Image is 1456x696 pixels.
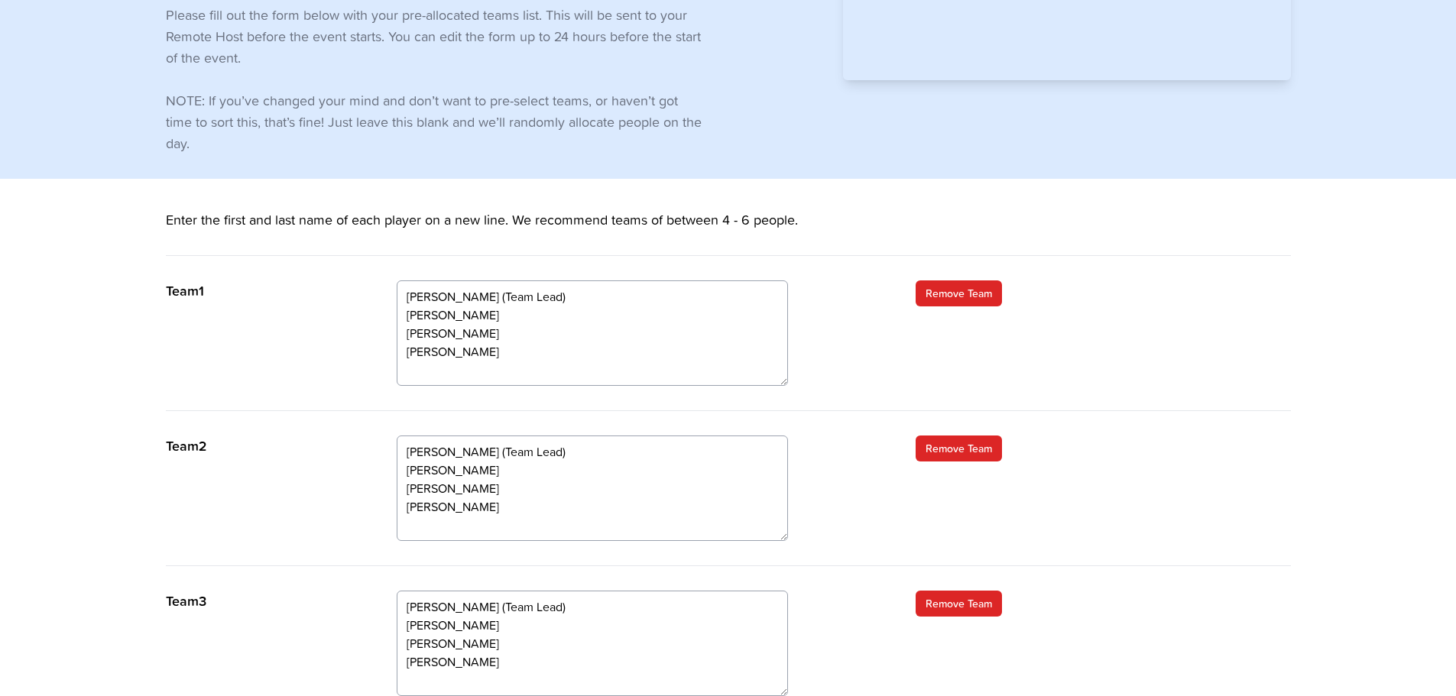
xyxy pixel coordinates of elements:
[199,435,207,456] span: 2
[166,280,366,302] p: Team
[166,209,1291,256] p: Enter the first and last name of each player on a new line. We recommend teams of between 4 - 6 p...
[199,591,206,611] span: 3
[166,5,703,69] p: Please fill out the form below with your pre-allocated teams list. This will be sent to your Remo...
[916,591,1002,617] a: Remove Team
[397,591,788,696] textarea: [PERSON_NAME] [PERSON_NAME] [PERSON_NAME] [PERSON_NAME]
[166,90,703,154] p: NOTE: If you’ve changed your mind and don’t want to pre-select teams, or haven’t got time to sort...
[199,280,204,301] span: 1
[166,435,366,457] p: Team
[166,591,366,612] p: Team
[397,280,788,386] textarea: [PERSON_NAME] [PERSON_NAME] [PERSON_NAME] [PERSON_NAME] [PERSON_NAME]
[916,435,1002,461] a: Remove Team
[397,435,788,541] textarea: Zain [PERSON_NAME] [PERSON_NAME] [PERSON_NAME] [PERSON_NAME] [PERSON_NAME]
[916,280,1002,306] a: Remove Team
